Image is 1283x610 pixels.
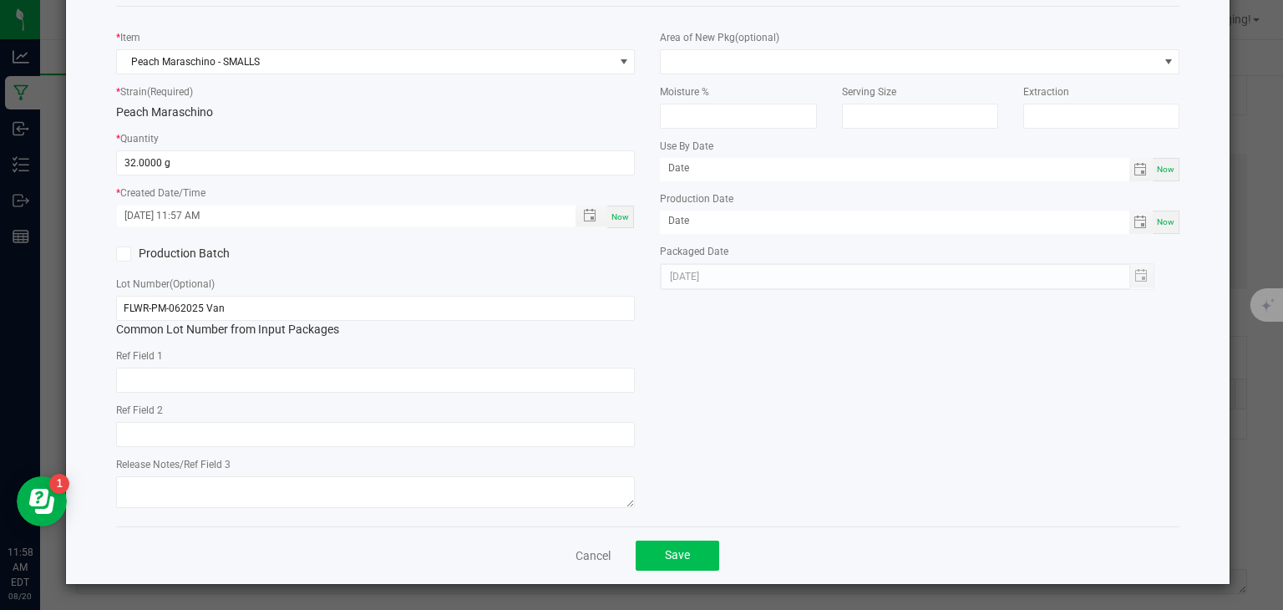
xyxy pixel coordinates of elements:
label: Serving Size [842,84,896,99]
span: (optional) [735,32,779,43]
span: Now [1157,217,1174,226]
div: Common Lot Number from Input Packages [116,296,636,338]
label: Moisture % [660,84,709,99]
label: Lot Number [116,277,215,292]
iframe: Resource center unread badge [49,474,69,494]
label: Strain [120,84,193,99]
label: Area of New Pkg [660,30,779,45]
span: Now [611,212,629,221]
label: Release Notes/Ref Field 3 [116,457,231,472]
label: Ref Field 1 [116,348,163,363]
input: Created Datetime [117,206,558,226]
label: Item [120,30,140,45]
input: Date [660,158,1128,179]
span: Peach Maraschino [116,105,213,119]
span: Now [1157,165,1174,174]
a: Cancel [576,547,611,564]
label: Production Date [660,191,733,206]
label: Packaged Date [660,244,728,259]
label: Use By Date [660,139,713,154]
label: Extraction [1023,84,1069,99]
span: (Required) [147,86,193,98]
iframe: Resource center [17,476,67,526]
label: Ref Field 2 [116,403,163,418]
span: Peach Maraschino - SMALLS [117,50,614,74]
span: (Optional) [170,278,215,290]
label: Created Date/Time [120,186,205,201]
label: Production Batch [116,245,363,262]
span: Toggle calendar [1129,158,1154,181]
input: Date [660,211,1128,231]
label: Quantity [120,131,159,146]
button: Save [636,541,719,571]
span: Toggle calendar [1129,211,1154,234]
span: Save [665,548,690,562]
span: Toggle popup [576,206,608,226]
